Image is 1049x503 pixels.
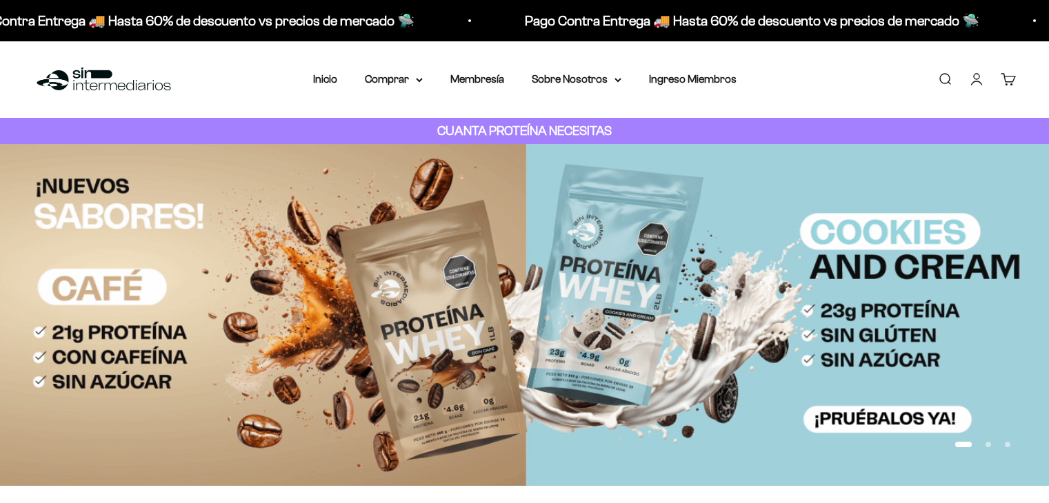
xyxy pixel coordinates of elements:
summary: Comprar [365,70,423,88]
strong: CUANTA PROTEÍNA NECESITAS [437,123,612,138]
a: Membresía [450,73,504,85]
p: Pago Contra Entrega 🚚 Hasta 60% de descuento vs precios de mercado 🛸 [523,10,977,32]
a: Ingreso Miembros [649,73,737,85]
a: Inicio [313,73,337,85]
summary: Sobre Nosotros [532,70,621,88]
